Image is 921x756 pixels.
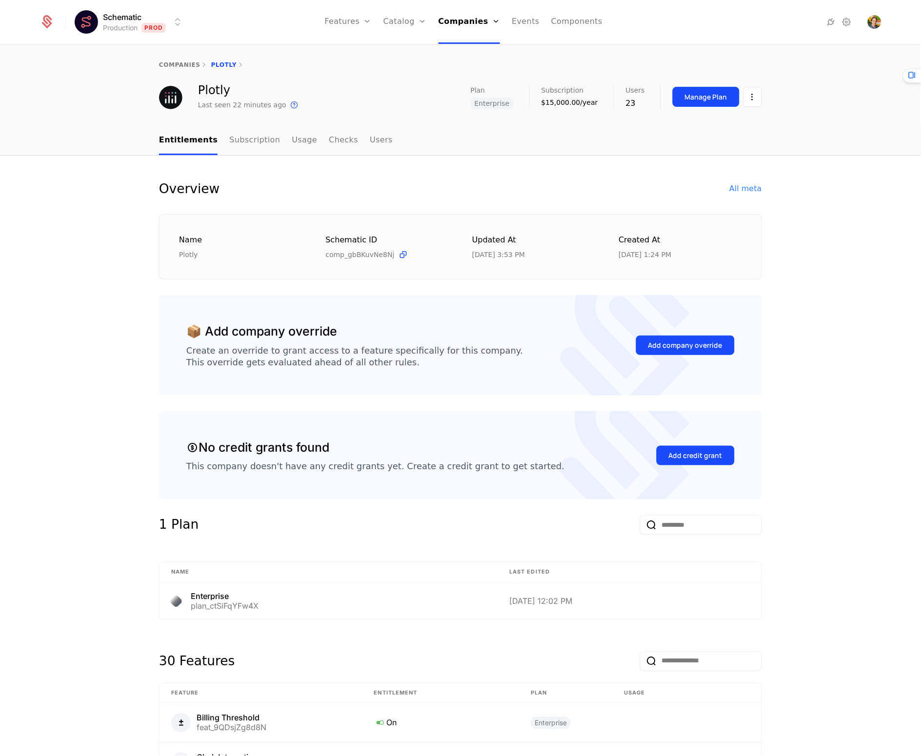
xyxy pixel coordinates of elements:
[78,11,184,33] button: Select environment
[825,16,837,28] a: Integrations
[841,16,852,28] a: Settings
[730,183,762,195] div: All meta
[612,683,761,704] th: Usage
[519,683,612,704] th: plan
[191,602,259,610] div: plan_ctSiFqYFw4X
[498,562,761,583] th: Last edited
[179,250,302,259] div: Plotly
[75,10,98,34] img: Schematic
[141,23,166,33] span: Prod
[868,15,881,29] img: Ben Papillon
[159,126,218,155] a: Entitlements
[636,336,735,355] button: Add company override
[743,87,762,107] button: Select action
[509,597,750,605] div: [DATE] 12:02 PM
[541,87,584,94] span: Subscription
[374,716,508,729] div: On
[186,322,337,341] div: 📦 Add company override
[229,126,280,155] a: Subscription
[186,460,564,472] div: This company doesn't have any credit grants yet. Create a credit grant to get started.
[159,126,393,155] ul: Choose Sub Page
[648,340,722,350] div: Add company override
[329,126,358,155] a: Checks
[471,98,514,109] span: Enterprise
[472,250,525,259] div: 9/18/25, 3:53 PM
[626,87,645,94] span: Users
[159,126,762,155] nav: Main
[541,98,598,107] div: $15,000.00/year
[657,446,735,465] button: Add credit grant
[159,652,235,671] div: 30 Features
[669,451,722,460] div: Add credit grant
[619,234,742,246] div: Created at
[103,23,138,33] div: Production
[160,683,362,704] th: Feature
[198,84,300,96] div: Plotly
[159,515,199,535] div: 1 Plan
[159,86,182,109] img: Plotly
[619,250,672,259] div: 4/21/25, 1:24 PM
[197,724,266,732] div: feat_9QDsjZg8d8N
[626,98,645,109] div: 23
[471,87,485,94] span: Plan
[198,100,286,110] div: Last seen 22 minutes ago
[472,234,596,246] div: Updated at
[159,61,200,68] a: companies
[292,126,318,155] a: Usage
[531,717,571,729] span: Enterprise
[673,87,740,107] button: Manage Plan
[326,234,449,246] div: Schematic ID
[362,683,520,704] th: Entitlement
[160,562,498,583] th: Name
[186,438,329,457] div: No credit grants found
[191,593,259,600] div: Enterprise
[179,234,302,246] div: Name
[326,250,395,259] span: comp_gbBKuvNe8Nj
[868,15,881,29] button: Open user button
[159,179,220,199] div: Overview
[197,714,266,722] div: Billing Threshold
[370,126,393,155] a: Users
[103,11,141,23] span: Schematic
[186,345,523,368] div: Create an override to grant access to a feature specifically for this company. This override gets...
[685,92,727,102] div: Manage Plan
